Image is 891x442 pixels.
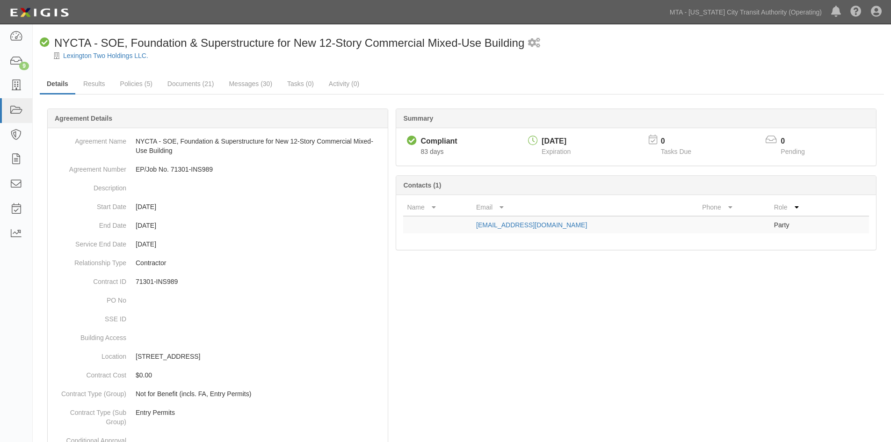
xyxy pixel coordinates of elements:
[770,199,832,216] th: Role
[40,38,50,48] i: Compliant
[136,389,384,399] p: Not for Benefit (incls. FA, Entry Permits)
[665,3,826,22] a: MTA - [US_STATE] City Transit Authority (Operating)
[54,36,524,49] span: NYCTA - SOE, Foundation & Superstructure for New 12-Story Commercial Mixed-Use Building
[160,74,221,93] a: Documents (21)
[51,235,384,254] dd: [DATE]
[136,370,384,380] p: $0.00
[51,366,126,380] dt: Contract Cost
[781,136,816,147] p: 0
[472,199,698,216] th: Email
[51,291,126,305] dt: PO No
[661,136,703,147] p: 0
[51,132,384,160] dd: NYCTA - SOE, Foundation & Superstructure for New 12-Story Commercial Mixed-Use Building
[63,52,148,59] a: Lexington Two Holdings LLC.
[322,74,366,93] a: Activity (0)
[661,148,691,155] span: Tasks Due
[403,199,472,216] th: Name
[51,347,126,361] dt: Location
[420,136,457,147] div: Compliant
[542,148,571,155] span: Expiration
[51,328,126,342] dt: Building Access
[51,216,384,235] dd: [DATE]
[51,384,126,399] dt: Contract Type (Group)
[403,181,441,189] b: Contacts (1)
[19,62,29,70] div: 9
[40,35,524,51] div: NYCTA - SOE, Foundation & Superstructure for New 12-Story Commercial Mixed-Use Building
[476,221,587,229] a: [EMAIL_ADDRESS][DOMAIN_NAME]
[850,7,862,18] i: Help Center - Complianz
[51,403,126,427] dt: Contract Type (Sub Group)
[698,199,770,216] th: Phone
[407,136,417,146] i: Compliant
[280,74,321,93] a: Tasks (0)
[51,197,384,216] dd: [DATE]
[55,115,112,122] b: Agreement Details
[51,197,126,211] dt: Start Date
[51,179,126,193] dt: Description
[51,254,126,268] dt: Relationship Type
[51,132,126,146] dt: Agreement Name
[770,216,832,233] td: Party
[542,136,571,147] div: [DATE]
[51,272,126,286] dt: Contract ID
[40,74,75,94] a: Details
[51,160,384,179] dd: EP/Job No. 71301-INS989
[7,4,72,21] img: logo-5460c22ac91f19d4615b14bd174203de0afe785f0fc80cf4dbbc73dc1793850b.png
[51,254,384,272] dd: Contractor
[222,74,279,93] a: Messages (30)
[51,216,126,230] dt: End Date
[51,310,126,324] dt: SSE ID
[136,352,384,361] p: [STREET_ADDRESS]
[403,115,433,122] b: Summary
[51,160,126,174] dt: Agreement Number
[76,74,112,93] a: Results
[528,38,540,48] i: 1 scheduled workflow
[420,148,443,155] span: Since 06/17/2025
[136,277,384,286] p: 71301-INS989
[113,74,159,93] a: Policies (5)
[781,148,804,155] span: Pending
[51,235,126,249] dt: Service End Date
[136,408,384,417] p: Entry Permits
